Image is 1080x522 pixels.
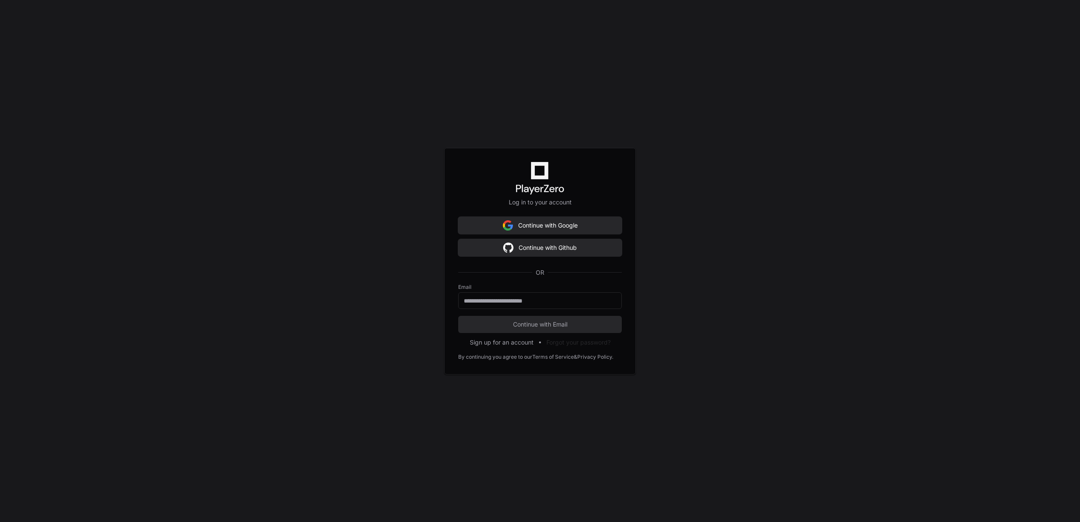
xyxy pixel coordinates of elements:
[458,198,622,207] p: Log in to your account
[577,354,613,360] a: Privacy Policy.
[546,338,611,347] button: Forgot your password?
[458,239,622,256] button: Continue with Github
[458,354,532,360] div: By continuing you agree to our
[532,354,574,360] a: Terms of Service
[458,284,622,291] label: Email
[458,217,622,234] button: Continue with Google
[458,320,622,329] span: Continue with Email
[470,338,534,347] button: Sign up for an account
[532,268,548,277] span: OR
[503,217,513,234] img: Sign in with google
[458,316,622,333] button: Continue with Email
[503,239,513,256] img: Sign in with google
[574,354,577,360] div: &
